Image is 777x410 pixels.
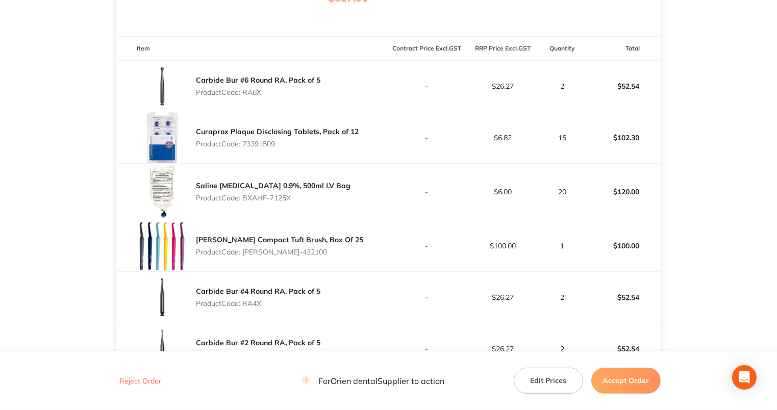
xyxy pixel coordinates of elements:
p: $26.27 [465,82,540,90]
p: 2 [541,293,584,301]
p: $52.54 [585,337,660,361]
p: For Orien dental Supplier to action [302,376,444,386]
p: - [389,242,464,250]
p: Product Code: RA4X [196,299,320,307]
img: MXo4b294dg [137,323,188,374]
th: Contract Price Excl. GST [389,37,465,61]
p: Product Code: 73391509 [196,140,359,148]
img: N2NxZWl1bQ [137,272,188,323]
a: Curaprox Plaque Disclosing Tablets, Pack of 12 [196,127,359,136]
img: MjRxY3k3cg [137,164,188,220]
p: Product Code: [PERSON_NAME]-432100 [196,248,363,256]
button: Accept Order [591,368,661,393]
p: - [389,293,464,301]
a: Carbide Bur #6 Round RA, Pack of 5 [196,75,320,85]
p: Product Code: BXAHF-7125X [196,194,350,202]
p: 2 [541,82,584,90]
p: $102.30 [585,125,660,150]
p: 15 [541,134,584,142]
a: Saline [MEDICAL_DATA] 0.9%, 500ml I.V Bag [196,181,350,190]
p: 20 [541,188,584,196]
p: $26.27 [465,345,540,353]
p: $26.27 [465,293,540,301]
img: MnZxeWl2dw [137,61,188,112]
img: a2VtdWxuYQ [137,220,188,271]
p: - [389,82,464,90]
p: $52.54 [585,74,660,98]
p: - [389,345,464,353]
a: [PERSON_NAME] Compact Tuft Brush, Box Of 25 [196,235,363,244]
p: $100.00 [585,234,660,258]
th: RRP Price Excl. GST [465,37,541,61]
p: $120.00 [585,180,660,204]
button: Reject Order [116,376,164,386]
a: Carbide Bur #4 Round RA, Pack of 5 [196,287,320,296]
p: $6.82 [465,134,540,142]
button: Edit Prices [514,368,583,393]
a: Carbide Bur #2 Round RA, Pack of 5 [196,338,320,347]
th: Item [116,37,388,61]
p: $100.00 [465,242,540,250]
p: 1 [541,242,584,250]
div: Open Intercom Messenger [732,365,757,390]
th: Quantity [541,37,584,61]
th: Total [584,37,660,61]
p: $6.00 [465,188,540,196]
p: Product Code: RA6X [196,88,320,96]
img: bWZ4Zm1tbg [137,112,188,163]
p: - [389,188,464,196]
p: - [389,134,464,142]
p: 2 [541,345,584,353]
p: $52.54 [585,285,660,310]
